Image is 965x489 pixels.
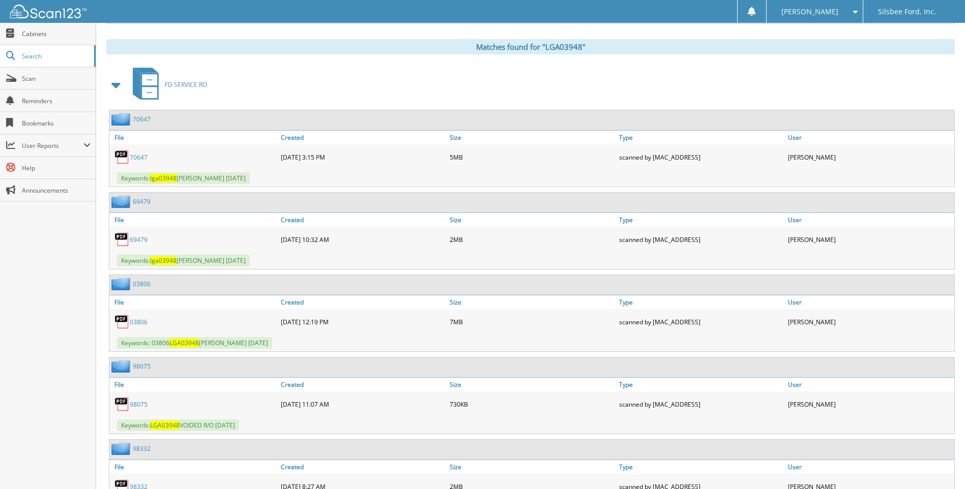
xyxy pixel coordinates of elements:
a: Type [617,378,785,391]
a: File [109,131,278,144]
a: Created [278,460,447,474]
span: Keywords: 03806 [PERSON_NAME] [DATE] [117,337,272,349]
a: File [109,460,278,474]
span: Help [22,164,91,172]
a: Type [617,295,785,309]
a: 70647 [133,115,151,124]
span: Cabinets [22,29,91,38]
span: [PERSON_NAME] [781,9,838,15]
div: 730KB [447,394,616,414]
a: Created [278,295,447,309]
span: FD SERVICE RO [165,80,207,89]
div: Matches found for "LGA03948" [106,39,955,54]
a: Size [447,460,616,474]
a: Type [617,460,785,474]
img: PDF.png [114,314,130,329]
a: Size [447,131,616,144]
div: [PERSON_NAME] [785,147,954,167]
a: Size [447,213,616,227]
span: Scan [22,74,91,83]
span: Search [22,52,89,60]
a: 03806 [130,318,148,326]
span: Keywords: [PERSON_NAME] [DATE] [117,172,250,184]
img: scan123-logo-white.svg [10,5,86,18]
div: [DATE] 3:15 PM [278,147,447,167]
div: [DATE] 12:19 PM [278,312,447,332]
a: Type [617,213,785,227]
span: Keywords: VOIDED R/O [DATE] [117,419,239,431]
div: [PERSON_NAME] [785,394,954,414]
div: [DATE] 10:32 AM [278,229,447,250]
img: PDF.png [114,396,130,412]
div: scanned by [MAC_ADDRESS] [617,229,785,250]
a: User [785,378,954,391]
span: Bookmarks [22,119,91,128]
img: folder2.png [111,278,133,290]
a: Created [278,131,447,144]
a: Created [278,378,447,391]
span: Reminders [22,97,91,105]
a: 03806 [133,280,151,288]
img: folder2.png [111,442,133,455]
a: 69479 [130,235,148,244]
a: 70647 [130,153,148,162]
div: [PERSON_NAME] [785,312,954,332]
span: lga03948 [150,256,177,265]
a: User [785,131,954,144]
img: folder2.png [111,360,133,373]
span: Keywords: [PERSON_NAME] [DATE] [117,255,250,266]
a: User [785,213,954,227]
a: File [109,295,278,309]
a: Type [617,131,785,144]
span: Announcements [22,186,91,195]
div: 5MB [447,147,616,167]
a: Created [278,213,447,227]
div: scanned by [MAC_ADDRESS] [617,312,785,332]
a: Size [447,378,616,391]
span: LGA03948 [169,339,199,347]
span: Silsbee Ford, Inc. [878,9,936,15]
img: PDF.png [114,232,130,247]
a: Size [447,295,616,309]
div: 7MB [447,312,616,332]
a: 98075 [133,362,151,371]
a: File [109,378,278,391]
span: lga03948 [150,174,177,182]
div: scanned by [MAC_ADDRESS] [617,147,785,167]
img: PDF.png [114,149,130,165]
a: User [785,460,954,474]
span: User Reports [22,141,83,150]
a: 98332 [133,444,151,453]
a: 98075 [130,400,148,409]
div: 2MB [447,229,616,250]
span: LGA03948 [150,421,180,430]
img: folder2.png [111,113,133,126]
a: 69479 [133,197,151,206]
iframe: Chat Widget [914,440,965,489]
a: FD SERVICE RO [127,65,207,105]
div: [PERSON_NAME] [785,229,954,250]
div: scanned by [MAC_ADDRESS] [617,394,785,414]
a: User [785,295,954,309]
div: [DATE] 11:07 AM [278,394,447,414]
img: folder2.png [111,195,133,208]
a: File [109,213,278,227]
